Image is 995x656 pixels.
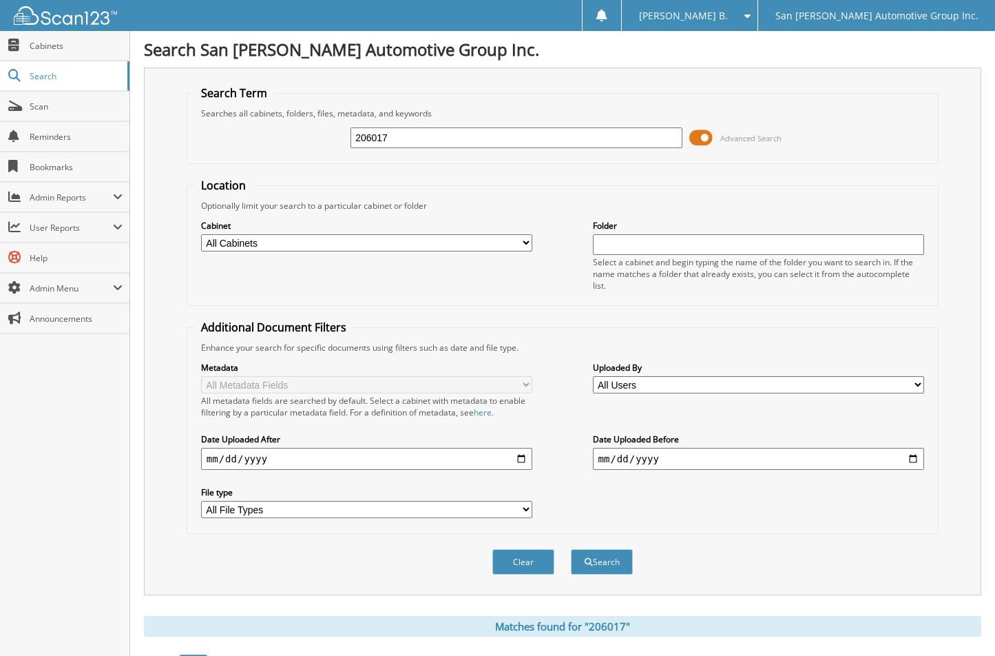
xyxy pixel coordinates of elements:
[194,320,353,335] legend: Additional Document Filters
[30,192,113,203] span: Admin Reports
[30,40,123,52] span: Cabinets
[30,283,113,294] span: Admin Menu
[571,549,633,575] button: Search
[593,448,925,470] input: end
[194,85,274,101] legend: Search Term
[194,342,931,353] div: Enhance your search for specific documents using filters such as date and file type.
[144,38,981,61] h1: Search San [PERSON_NAME] Automotive Group Inc.
[201,433,533,445] label: Date Uploaded After
[593,362,925,373] label: Uploaded By
[144,616,981,637] div: Matches found for "206017"
[194,107,931,119] div: Searches all cabinets, folders, files, metadata, and keywords
[30,252,123,264] span: Help
[30,313,123,325] span: Announcements
[775,12,978,20] span: San [PERSON_NAME] Automotive Group Inc.
[194,178,253,193] legend: Location
[492,549,554,575] button: Clear
[30,161,123,173] span: Bookmarks
[201,448,533,470] input: start
[639,12,728,20] span: [PERSON_NAME] B.
[593,220,925,232] label: Folder
[201,486,533,498] label: File type
[593,433,925,445] label: Date Uploaded Before
[194,200,931,212] div: Optionally limit your search to a particular cabinet or folder
[30,222,113,234] span: User Reports
[30,70,121,82] span: Search
[14,6,117,25] img: scan123-logo-white.svg
[30,131,123,143] span: Reminders
[474,407,492,418] a: here
[30,101,123,112] span: Scan
[593,256,925,291] div: Select a cabinet and begin typing the name of the folder you want to search in. If the name match...
[201,395,533,418] div: All metadata fields are searched by default. Select a cabinet with metadata to enable filtering b...
[201,220,533,232] label: Cabinet
[720,133,782,143] span: Advanced Search
[201,362,533,373] label: Metadata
